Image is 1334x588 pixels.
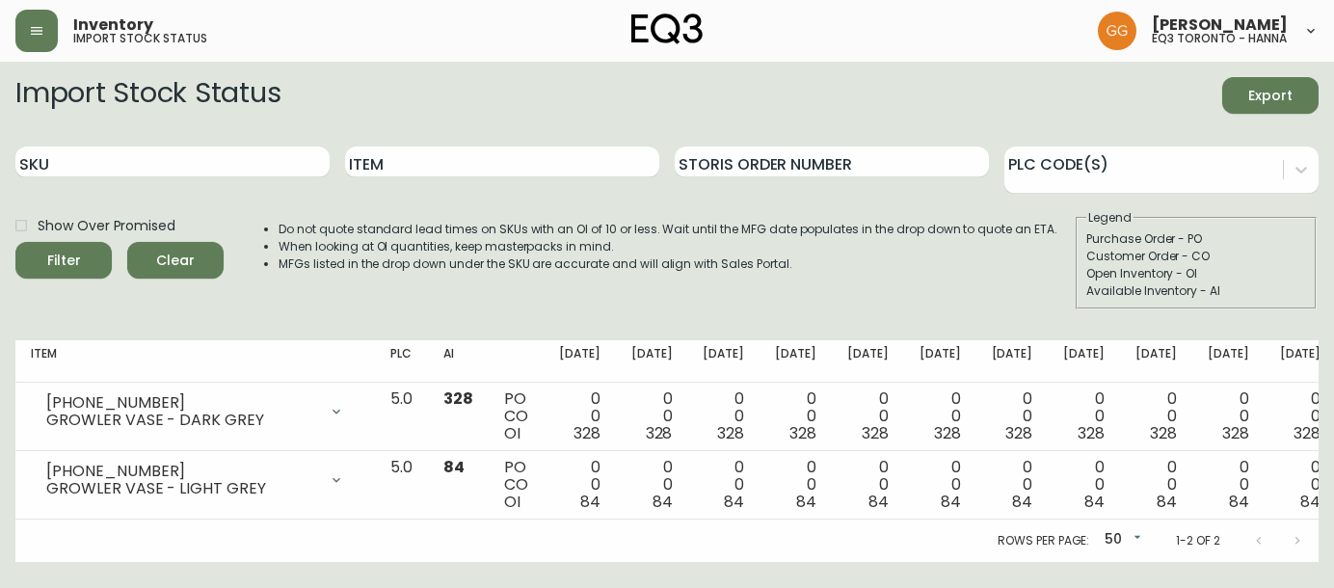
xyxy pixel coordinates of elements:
div: [PHONE_NUMBER] [46,394,317,412]
div: 0 0 [1208,390,1249,442]
div: 0 0 [703,390,744,442]
div: [PHONE_NUMBER] [46,463,317,480]
div: 0 0 [847,390,889,442]
h5: eq3 toronto - hanna [1152,33,1287,44]
div: PO CO [504,390,528,442]
span: 328 [717,422,744,444]
th: PLC [375,340,428,383]
span: 328 [443,388,473,410]
div: 0 0 [1280,459,1321,511]
th: [DATE] [687,340,760,383]
div: Customer Order - CO [1086,248,1306,265]
span: 328 [574,422,600,444]
div: 0 0 [1208,459,1249,511]
span: 328 [1150,422,1177,444]
span: [PERSON_NAME] [1152,17,1288,33]
th: [DATE] [760,340,832,383]
span: 84 [724,491,744,513]
span: 328 [934,422,961,444]
div: Open Inventory - OI [1086,265,1306,282]
div: 0 0 [559,459,600,511]
div: Purchase Order - PO [1086,230,1306,248]
h5: import stock status [73,33,207,44]
p: Rows per page: [998,532,1089,549]
div: Available Inventory - AI [1086,282,1306,300]
th: [DATE] [832,340,904,383]
span: 84 [1157,491,1177,513]
td: 5.0 [375,383,428,451]
legend: Legend [1086,209,1134,227]
th: [DATE] [1048,340,1120,383]
span: Export [1238,84,1303,108]
div: 0 0 [920,459,961,511]
span: 328 [862,422,889,444]
span: 84 [580,491,600,513]
span: 328 [646,422,673,444]
span: 84 [1084,491,1105,513]
div: GROWLER VASE - LIGHT GREY [46,480,317,497]
div: 0 0 [559,390,600,442]
span: Show Over Promised [38,216,175,236]
div: [PHONE_NUMBER]GROWLER VASE - DARK GREY [31,390,360,433]
button: Clear [127,242,224,279]
span: 328 [789,422,816,444]
div: 50 [1097,524,1145,556]
div: 0 0 [1135,459,1177,511]
th: Item [15,340,375,383]
span: OI [504,422,520,444]
div: 0 0 [992,459,1033,511]
th: [DATE] [904,340,976,383]
div: PO CO [504,459,528,511]
span: 328 [1222,422,1249,444]
span: 84 [796,491,816,513]
div: 0 0 [920,390,961,442]
p: 1-2 of 2 [1176,532,1220,549]
th: [DATE] [1192,340,1265,383]
div: [PHONE_NUMBER]GROWLER VASE - LIGHT GREY [31,459,360,501]
img: dbfc93a9366efef7dcc9a31eef4d00a7 [1098,12,1136,50]
th: [DATE] [544,340,616,383]
span: 84 [443,456,465,478]
div: 0 0 [631,459,673,511]
th: [DATE] [976,340,1049,383]
span: 84 [1012,491,1032,513]
li: Do not quote standard lead times on SKUs with an OI of 10 or less. Wait until the MFG date popula... [279,221,1057,238]
span: 328 [1078,422,1105,444]
span: Inventory [73,17,153,33]
span: 328 [1294,422,1321,444]
h2: Import Stock Status [15,77,280,114]
span: 328 [1005,422,1032,444]
button: Export [1222,77,1319,114]
span: 84 [1229,491,1249,513]
div: 0 0 [1063,390,1105,442]
div: 0 0 [992,390,1033,442]
div: 0 0 [1280,390,1321,442]
span: Clear [143,249,208,273]
li: MFGs listed in the drop down under the SKU are accurate and will align with Sales Portal. [279,255,1057,273]
span: 84 [653,491,673,513]
th: [DATE] [616,340,688,383]
div: 0 0 [631,390,673,442]
div: 0 0 [1135,390,1177,442]
span: 84 [1300,491,1321,513]
div: 0 0 [847,459,889,511]
div: 0 0 [775,459,816,511]
img: logo [631,13,703,44]
div: 0 0 [703,459,744,511]
span: 84 [868,491,889,513]
th: [DATE] [1120,340,1192,383]
span: OI [504,491,520,513]
div: 0 0 [775,390,816,442]
div: 0 0 [1063,459,1105,511]
span: 84 [941,491,961,513]
button: Filter [15,242,112,279]
li: When looking at OI quantities, keep masterpacks in mind. [279,238,1057,255]
th: AI [428,340,489,383]
td: 5.0 [375,451,428,520]
div: GROWLER VASE - DARK GREY [46,412,317,429]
